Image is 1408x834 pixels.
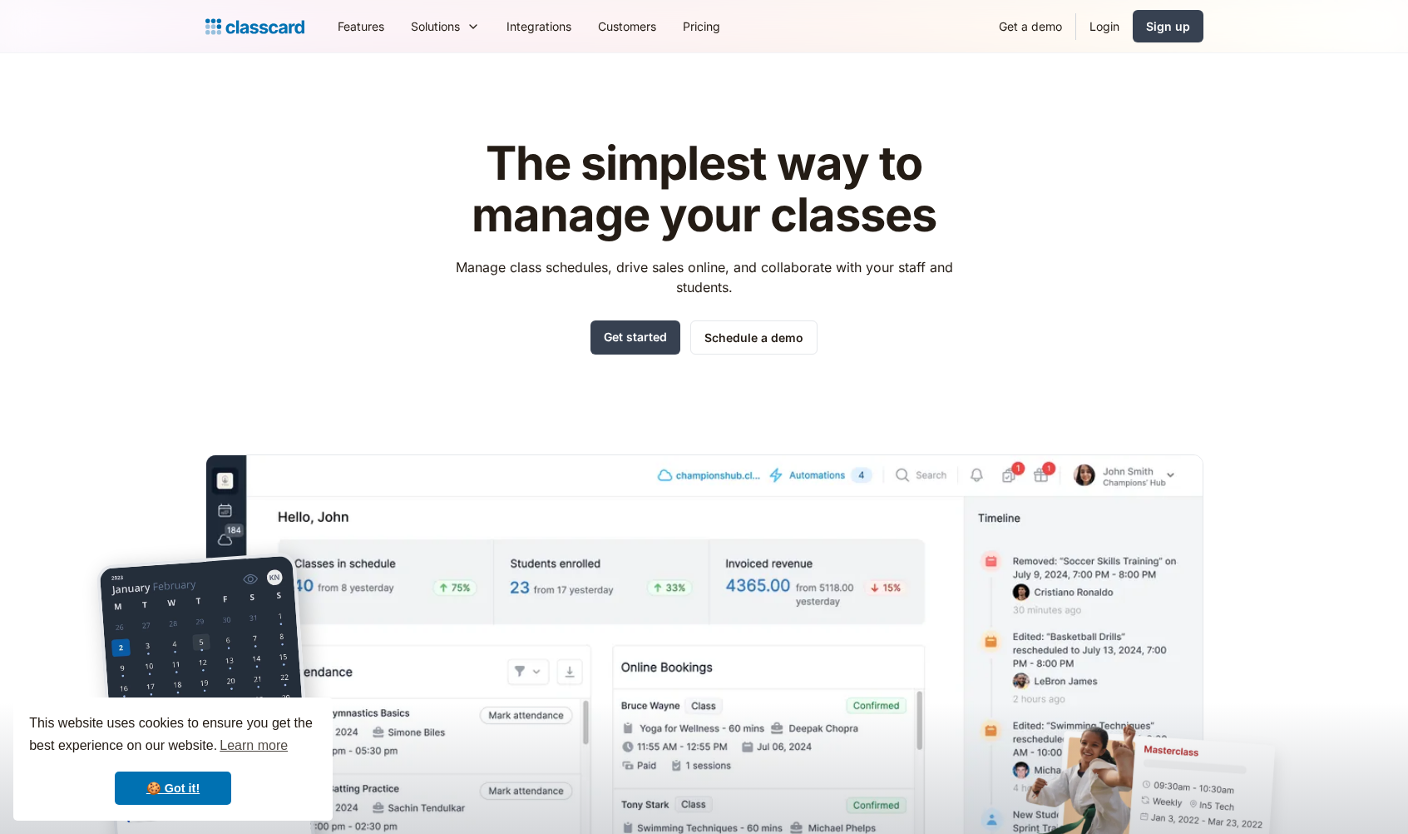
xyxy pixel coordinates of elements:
a: Customers [585,7,669,45]
a: Login [1076,7,1133,45]
span: This website uses cookies to ensure you get the best experience on our website. [29,713,317,758]
a: home [205,15,304,38]
a: Get started [590,320,680,355]
p: Manage class schedules, drive sales online, and collaborate with your staff and students. [440,257,968,297]
a: Get a demo [986,7,1075,45]
div: Solutions [411,17,460,35]
a: learn more about cookies [217,733,290,758]
a: Integrations [493,7,585,45]
div: cookieconsent [13,697,333,821]
a: Pricing [669,7,734,45]
div: Sign up [1146,17,1190,35]
a: dismiss cookie message [115,772,231,805]
h1: The simplest way to manage your classes [440,138,968,241]
a: Schedule a demo [690,320,818,355]
a: Features [324,7,398,45]
div: Solutions [398,7,493,45]
a: Sign up [1133,10,1203,42]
